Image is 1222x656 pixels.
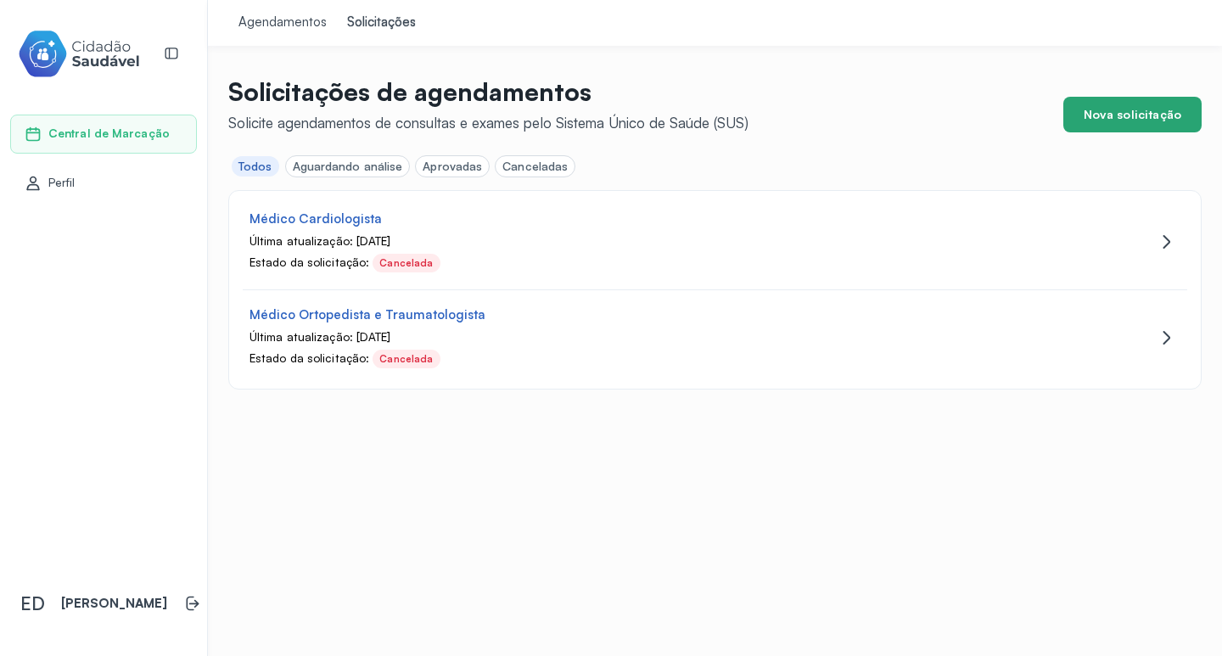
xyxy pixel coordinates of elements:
[238,160,272,174] div: Todos
[502,160,568,174] div: Canceladas
[379,353,433,365] div: Cancelada
[249,330,1034,345] div: Última atualização: [DATE]
[249,211,382,227] div: Médico Cardiologista
[379,257,433,269] div: Cancelada
[25,126,182,143] a: Central de Marcação
[1063,97,1202,132] button: Nova solicitação
[423,160,482,174] div: Aprovadas
[249,351,369,368] div: Estado da solicitação:
[228,76,748,107] p: Solicitações de agendamentos
[238,14,327,31] div: Agendamentos
[347,14,416,31] div: Solicitações
[228,114,748,132] div: Solicite agendamentos de consultas e exames pelo Sistema Único de Saúde (SUS)
[249,255,369,272] div: Estado da solicitação:
[48,126,170,141] span: Central de Marcação
[61,596,167,612] p: [PERSON_NAME]
[249,307,485,323] div: Médico Ortopedista e Traumatologista
[20,592,45,614] span: ED
[25,175,182,192] a: Perfil
[18,27,140,81] img: cidadao-saudavel-filled-logo.svg
[249,234,1034,249] div: Última atualização: [DATE]
[293,160,403,174] div: Aguardando análise
[48,176,76,190] span: Perfil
